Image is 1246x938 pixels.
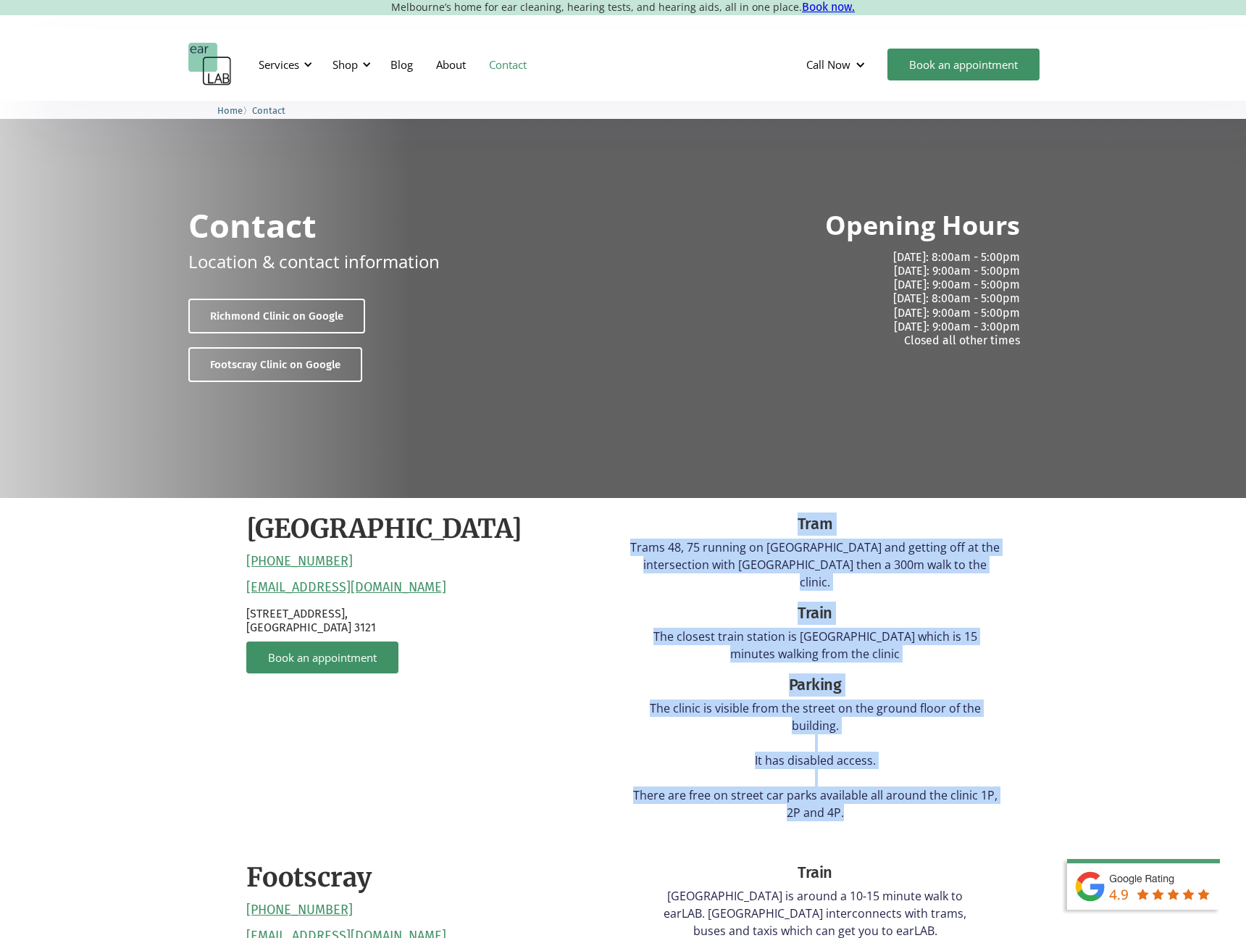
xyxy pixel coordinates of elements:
[806,57,850,72] div: Call Now
[246,902,353,918] a: [PHONE_NUMBER]
[252,105,285,116] span: Contact
[379,43,425,86] a: Blog
[630,539,1000,591] p: Trams 48, 75 running on [GEOGRAPHIC_DATA] and getting off at the intersection with [GEOGRAPHIC_DA...
[425,43,477,86] a: About
[217,103,243,117] a: Home
[653,861,977,884] div: Train
[246,554,353,570] a: [PHONE_NUMBER]
[825,209,1020,243] h2: Opening Hours
[217,105,243,116] span: Home
[250,43,317,86] div: Services
[324,43,375,86] div: Shop
[630,512,1000,536] div: Tram
[887,49,1040,80] a: Book an appointment
[188,209,317,241] h1: Contact
[635,250,1020,347] p: [DATE]: 8:00am - 5:00pm [DATE]: 9:00am - 5:00pm [DATE]: 9:00am - 5:00pm [DATE]: 8:00am - 5:00pm [...
[630,602,1000,625] div: Train
[217,103,252,118] li: 〉
[477,43,538,86] a: Contact
[795,43,880,86] div: Call Now
[252,103,285,117] a: Contact
[246,607,616,634] p: [STREET_ADDRESS], [GEOGRAPHIC_DATA] 3121
[188,43,232,86] a: home
[246,512,522,547] h2: [GEOGRAPHIC_DATA]
[246,861,372,895] h2: Footscray
[630,628,1000,663] p: The closest train station is [GEOGRAPHIC_DATA] which is 15 minutes walking from the clinic
[188,299,365,333] a: Richmond Clinic on Google
[333,57,358,72] div: Shop
[246,580,446,596] a: [EMAIL_ADDRESS][DOMAIN_NAME]
[630,673,1000,697] div: Parking
[188,249,440,274] p: Location & contact information
[259,57,299,72] div: Services
[246,642,398,673] a: Book an appointment
[630,700,1000,821] p: The clinic is visible from the street on the ground floor of the building. It has disabled access...
[188,347,362,382] a: Footscray Clinic on Google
